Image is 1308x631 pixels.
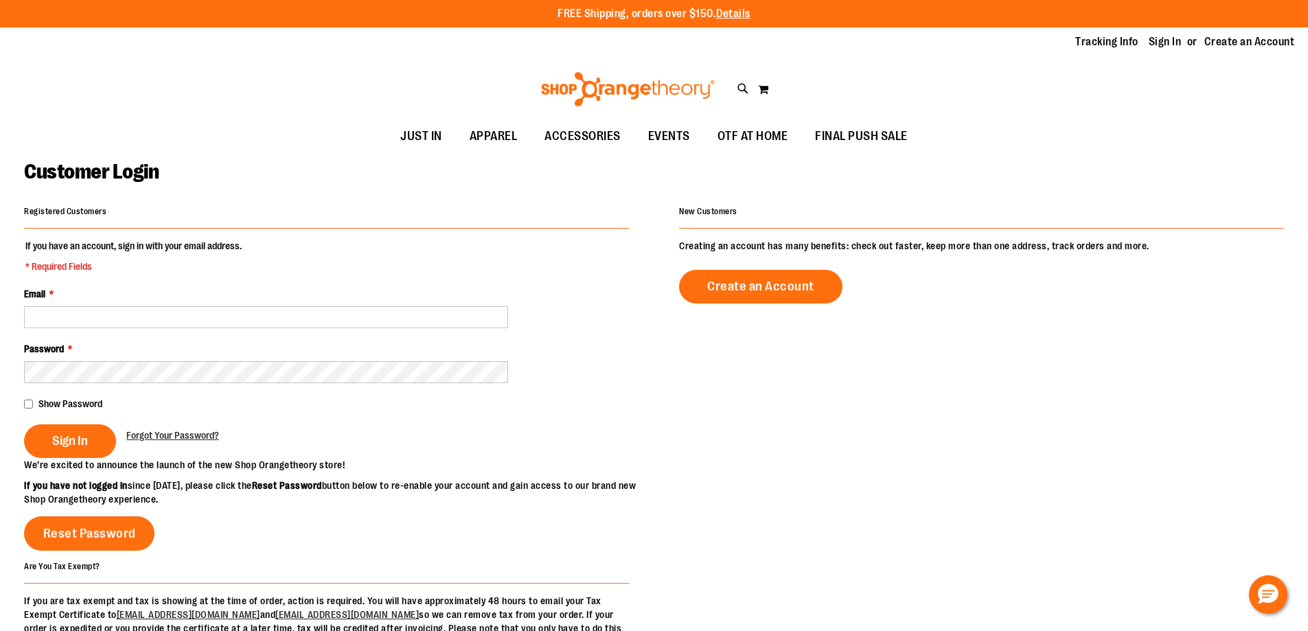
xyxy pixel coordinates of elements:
span: ACCESSORIES [544,121,621,152]
a: OTF AT HOME [704,121,802,152]
a: [EMAIL_ADDRESS][DOMAIN_NAME] [275,609,419,620]
strong: If you have not logged in [24,480,128,491]
legend: If you have an account, sign in with your email address. [24,239,243,273]
span: Forgot Your Password? [126,430,219,441]
p: We’re excited to announce the launch of the new Shop Orangetheory store! [24,458,654,472]
span: Password [24,343,64,354]
span: APPAREL [470,121,518,152]
strong: Registered Customers [24,207,106,216]
a: Create an Account [679,270,842,303]
strong: Are You Tax Exempt? [24,561,100,571]
a: Reset Password [24,516,154,551]
span: Show Password [38,398,102,409]
a: Details [716,8,750,20]
strong: New Customers [679,207,737,216]
a: Sign In [1149,34,1182,49]
button: Sign In [24,424,116,458]
span: OTF AT HOME [718,121,788,152]
a: APPAREL [456,121,531,152]
span: Customer Login [24,160,159,183]
a: JUST IN [387,121,456,152]
span: FINAL PUSH SALE [815,121,908,152]
a: Create an Account [1204,34,1295,49]
a: Forgot Your Password? [126,428,219,442]
span: EVENTS [648,121,690,152]
a: EVENTS [634,121,704,152]
a: [EMAIL_ADDRESS][DOMAIN_NAME] [117,609,260,620]
p: Creating an account has many benefits: check out faster, keep more than one address, track orders... [679,239,1284,253]
span: JUST IN [400,121,442,152]
span: Sign In [52,433,88,448]
button: Hello, have a question? Let’s chat. [1249,575,1287,614]
a: ACCESSORIES [531,121,634,152]
span: * Required Fields [25,260,242,273]
a: FINAL PUSH SALE [801,121,921,152]
p: FREE Shipping, orders over $150. [558,6,750,22]
span: Email [24,288,45,299]
span: Create an Account [707,279,814,294]
strong: Reset Password [252,480,322,491]
img: Shop Orangetheory [539,72,717,106]
a: Tracking Info [1075,34,1138,49]
p: since [DATE], please click the button below to re-enable your account and gain access to our bran... [24,479,654,506]
span: Reset Password [43,526,136,541]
